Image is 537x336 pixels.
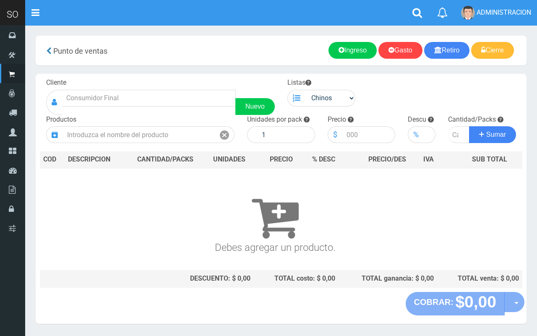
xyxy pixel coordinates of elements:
[40,151,65,168] th: COD
[408,115,426,125] label: Descu
[342,274,434,284] div: TOTAL ganancia: $ 0,00
[129,274,250,284] div: DESCUENTO: $ 0,00
[461,6,475,20] img: User Image
[65,151,126,168] th: DES
[423,155,434,163] span: IVA
[424,42,470,59] a: Retiro
[378,42,422,59] a: Gasto
[455,293,496,311] strong: $0,00
[342,126,396,143] input: 000
[257,274,335,284] div: TOTAL costo: $ 0,00
[270,155,293,164] span: PRECIO
[247,115,302,125] label: Unidades por pack
[424,126,435,143] input: 000
[368,155,406,163] span: PRECIO/DES
[406,292,505,315] button: COBRAR: $0,00
[258,126,315,143] input: 1
[448,126,469,143] input: Cantidad
[328,115,346,125] label: Precio
[205,151,254,168] th: UNIDADES
[486,131,506,138] span: Sumar
[414,297,454,307] strong: COBRAR:
[63,126,215,143] input: Introduzca el nombre del producto
[126,151,205,168] th: CANTIDAD/PACKS
[62,90,236,107] input: Consumidor Final
[469,126,516,143] button: Sumar
[472,155,507,164] span: SUB TOTAL
[43,180,507,253] h3: Debes agregar un producto.
[441,274,519,284] div: TOTAL venta: $ 0,00
[46,78,66,88] label: Cliente
[53,47,107,55] span: Punto de ventas
[46,115,76,125] label: Productos
[328,126,342,143] div: $
[477,8,531,16] span: ADMINISTRACION
[312,155,335,163] span: % DESC
[448,115,496,125] label: Cantidad/Packs
[328,42,377,59] a: Ingreso
[80,155,110,163] span: CRIPCION
[471,42,514,59] a: Cierre
[287,78,311,88] label: Listas
[408,126,424,143] div: %
[235,98,275,115] a: Nuevo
